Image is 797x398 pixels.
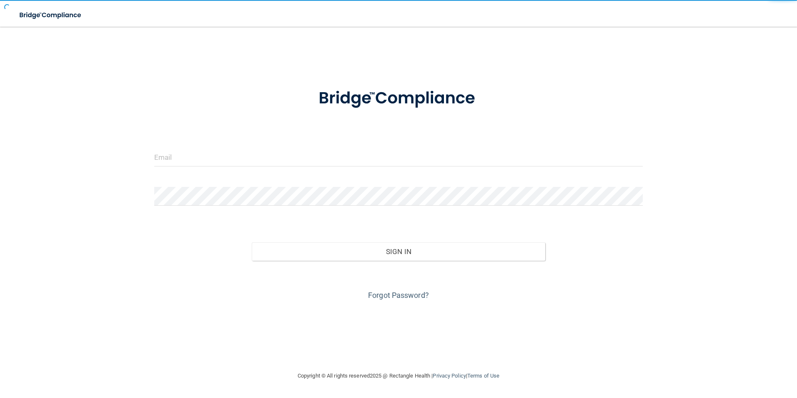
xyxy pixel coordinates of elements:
a: Forgot Password? [368,291,429,300]
img: bridge_compliance_login_screen.278c3ca4.svg [301,77,496,120]
a: Terms of Use [467,373,499,379]
a: Privacy Policy [433,373,466,379]
button: Sign In [252,242,545,261]
input: Email [154,148,643,166]
div: Copyright © All rights reserved 2025 @ Rectangle Health | | [246,363,551,389]
img: bridge_compliance_login_screen.278c3ca4.svg [13,7,89,24]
